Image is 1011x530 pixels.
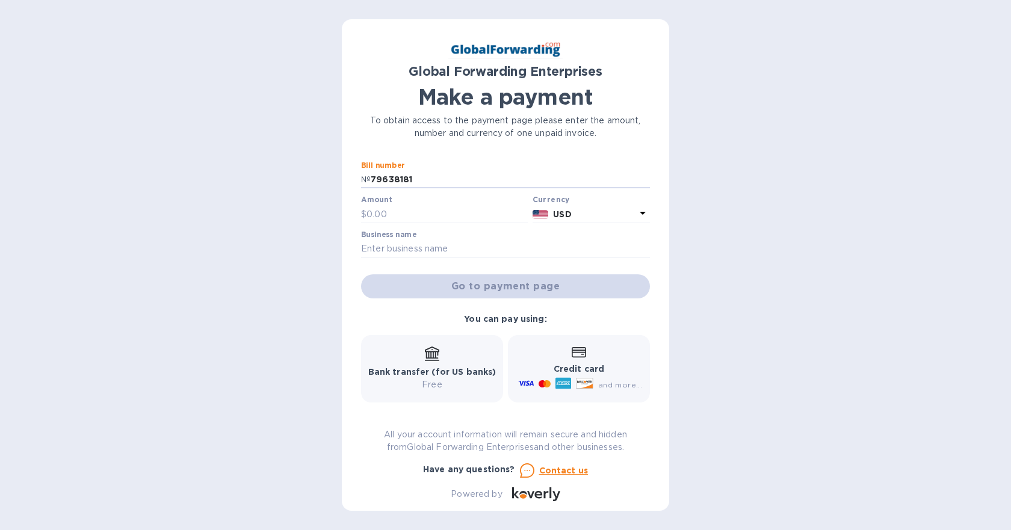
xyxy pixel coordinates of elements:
[553,209,571,219] b: USD
[423,464,515,474] b: Have any questions?
[554,364,604,374] b: Credit card
[368,367,496,377] b: Bank transfer (for US banks)
[539,466,589,475] u: Contact us
[598,380,642,389] span: and more...
[451,488,502,501] p: Powered by
[366,205,528,223] input: 0.00
[371,171,650,189] input: Enter bill number
[533,195,570,204] b: Currency
[533,210,549,218] img: USD
[409,64,602,79] b: Global Forwarding Enterprises
[361,84,650,109] h1: Make a payment
[361,173,371,186] p: №
[361,231,416,238] label: Business name
[361,240,650,258] input: Enter business name
[361,114,650,140] p: To obtain access to the payment page please enter the amount, number and currency of one unpaid i...
[368,378,496,391] p: Free
[361,428,650,454] p: All your account information will remain secure and hidden from Global Forwarding Enterprises and...
[361,162,404,169] label: Bill number
[361,208,366,221] p: $
[464,314,546,324] b: You can pay using:
[361,197,392,204] label: Amount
